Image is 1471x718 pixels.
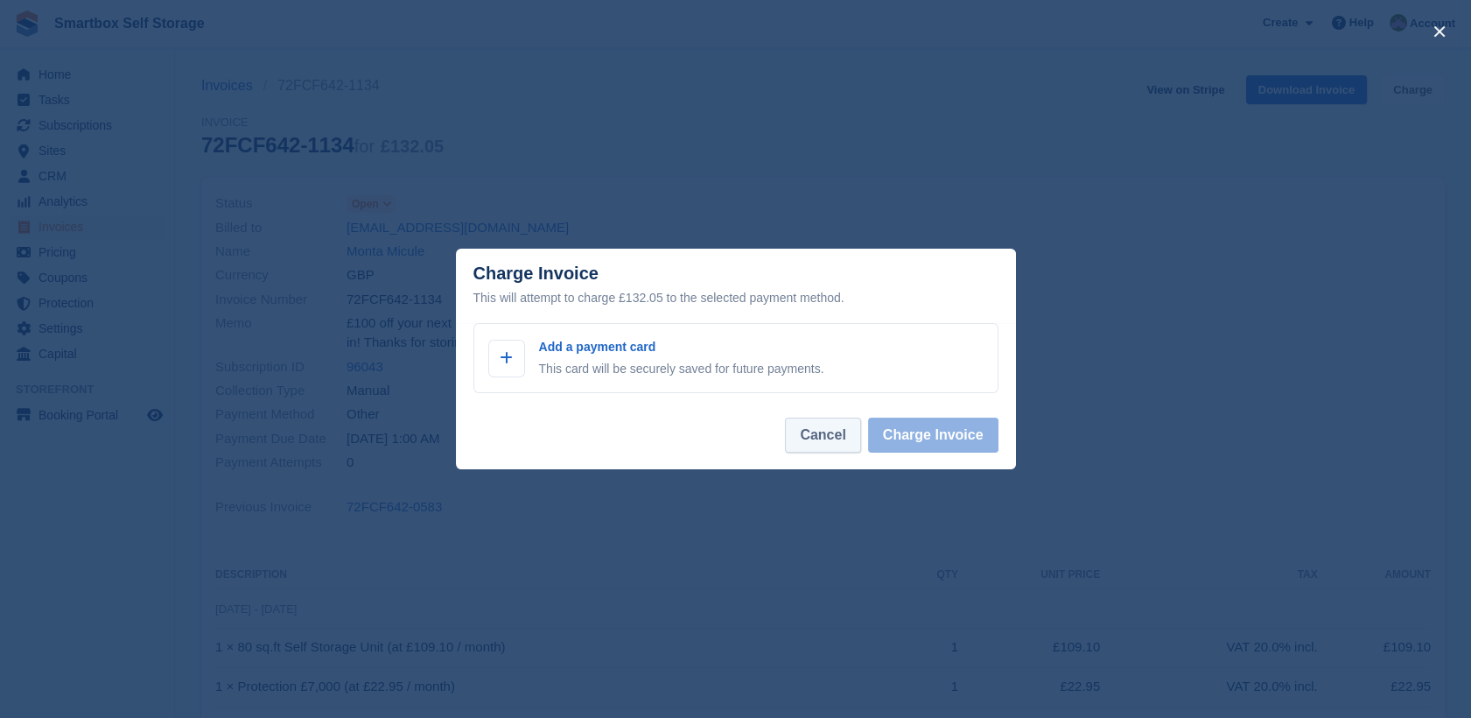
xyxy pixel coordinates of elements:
button: Charge Invoice [868,418,998,453]
div: This will attempt to charge £132.05 to the selected payment method. [473,287,998,308]
button: close [1425,18,1453,46]
p: Add a payment card [539,338,824,356]
button: Cancel [785,418,860,453]
p: This card will be securely saved for future payments. [539,360,824,378]
div: Charge Invoice [473,264,998,308]
a: Add a payment card This card will be securely saved for future payments. [473,323,998,393]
